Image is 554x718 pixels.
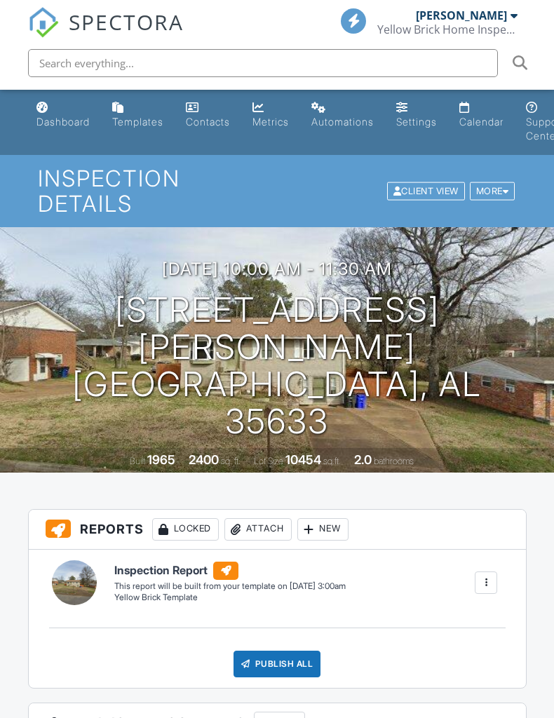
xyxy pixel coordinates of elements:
h1: Inspection Details [38,166,516,215]
div: Contacts [186,116,230,128]
div: Settings [396,116,437,128]
div: Metrics [252,116,289,128]
input: Search everything... [28,49,498,77]
div: Templates [112,116,163,128]
h6: Inspection Report [114,562,346,580]
div: 1965 [147,452,175,467]
h3: [DATE] 10:00 am - 11:30 am [162,259,392,278]
h1: [STREET_ADDRESS][PERSON_NAME] [GEOGRAPHIC_DATA], AL 35633 [22,292,532,440]
div: 10454 [285,452,321,467]
h3: Reports [29,510,526,550]
div: 2400 [189,452,219,467]
div: This report will be built from your template on [DATE] 3:00am [114,581,346,592]
a: Calendar [454,95,509,135]
a: Dashboard [31,95,95,135]
div: Locked [152,518,219,541]
span: sq.ft. [323,456,341,466]
a: Automations (Basic) [306,95,379,135]
span: sq. ft. [221,456,241,466]
div: Publish All [234,651,321,677]
div: Client View [387,182,465,201]
span: Built [130,456,145,466]
a: Templates [107,95,169,135]
a: Contacts [180,95,236,135]
span: Lot Size [254,456,283,466]
div: Yellow Brick Home Inspection [377,22,518,36]
div: Attach [224,518,292,541]
div: More [470,182,515,201]
div: Automations [311,116,374,128]
div: Yellow Brick Template [114,592,346,604]
a: Client View [386,185,468,196]
div: New [297,518,349,541]
a: SPECTORA [28,19,184,48]
div: [PERSON_NAME] [416,8,507,22]
span: bathrooms [374,456,414,466]
div: Calendar [459,116,504,128]
a: Metrics [247,95,295,135]
div: 2.0 [354,452,372,467]
span: SPECTORA [69,7,184,36]
div: Dashboard [36,116,90,128]
a: Settings [391,95,442,135]
img: The Best Home Inspection Software - Spectora [28,7,59,38]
